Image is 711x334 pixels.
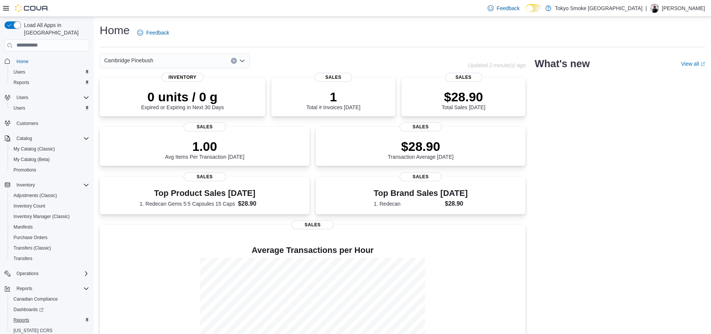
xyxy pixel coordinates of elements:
dd: $28.90 [238,199,270,208]
span: Adjustments (Classic) [10,191,89,200]
a: Dashboards [7,304,92,315]
button: Transfers [7,253,92,264]
a: Adjustments (Classic) [10,191,60,200]
span: Feedback [146,29,169,36]
button: Canadian Compliance [7,294,92,304]
dt: 1. Redecan Gems 5:5 Capsules 15 Caps [139,200,235,208]
a: Reports [10,78,32,87]
span: [US_STATE] CCRS [13,328,52,334]
span: Home [16,59,28,65]
button: Manifests [7,222,92,232]
span: My Catalog (Beta) [10,155,89,164]
span: My Catalog (Beta) [13,156,50,162]
button: Catalog [13,134,35,143]
span: Inventory Count [13,203,45,209]
span: Reports [10,78,89,87]
a: Home [13,57,31,66]
svg: External link [701,62,705,66]
span: Sales [400,122,442,131]
a: Users [10,68,28,77]
span: Customers [16,120,38,126]
span: Load All Apps in [GEOGRAPHIC_DATA] [21,21,89,36]
span: Sales [315,73,352,82]
span: Adjustments (Classic) [13,193,57,199]
span: My Catalog (Classic) [13,146,55,152]
span: Users [13,93,89,102]
button: Open list of options [239,58,245,64]
span: Promotions [13,167,36,173]
p: | [645,4,647,13]
span: Reports [16,286,32,292]
span: Transfers (Classic) [13,245,51,251]
span: Users [16,95,28,101]
img: Cova [15,5,49,12]
span: Inventory [13,181,89,190]
button: Inventory Manager (Classic) [7,211,92,222]
a: View allExternal link [681,61,705,67]
span: Transfers (Classic) [10,244,89,253]
span: Purchase Orders [10,233,89,242]
button: Inventory Count [7,201,92,211]
p: $28.90 [442,89,485,104]
div: Glenn Cook [650,4,659,13]
span: Customers [13,119,89,128]
p: Tokyo Smoke [GEOGRAPHIC_DATA] [555,4,643,13]
button: My Catalog (Beta) [7,154,92,165]
a: My Catalog (Classic) [10,144,58,153]
span: Canadian Compliance [13,296,58,302]
button: Reports [7,315,92,325]
span: Canadian Compliance [10,295,89,304]
span: Manifests [13,224,33,230]
a: Feedback [134,25,172,40]
button: Inventory [13,181,38,190]
a: Customers [13,119,41,128]
span: Sales [184,172,226,181]
span: Cambridge Pinebush [104,56,153,65]
button: Operations [1,268,92,279]
span: Inventory Count [10,202,89,211]
button: Catalog [1,133,92,144]
span: Users [10,68,89,77]
span: Users [13,69,25,75]
button: Promotions [7,165,92,175]
div: Transaction Average [DATE] [388,139,454,160]
span: Operations [16,271,39,277]
button: Reports [7,77,92,88]
button: Clear input [231,58,237,64]
a: My Catalog (Beta) [10,155,53,164]
button: Users [13,93,31,102]
div: Expired or Expiring in Next 30 Days [141,89,224,110]
span: Inventory Manager (Classic) [10,212,89,221]
span: Reports [13,80,29,86]
p: 1.00 [165,139,244,154]
span: Users [10,104,89,113]
p: [PERSON_NAME] [662,4,705,13]
span: My Catalog (Classic) [10,144,89,153]
a: Purchase Orders [10,233,51,242]
p: 0 units / 0 g [141,89,224,104]
span: Inventory Manager (Classic) [13,214,70,220]
p: $28.90 [388,139,454,154]
a: Transfers (Classic) [10,244,54,253]
span: Sales [292,220,334,229]
h4: Average Transactions per Hour [106,246,519,255]
button: Inventory [1,180,92,190]
div: Avg Items Per Transaction [DATE] [165,139,244,160]
p: Updated 2 minute(s) ago [468,62,525,68]
span: Reports [10,316,89,325]
span: Dashboards [10,305,89,314]
button: Users [7,103,92,113]
span: Dashboards [13,307,43,313]
button: Home [1,56,92,67]
button: Transfers (Classic) [7,243,92,253]
span: Sales [445,73,482,82]
h1: Home [100,23,130,38]
button: Adjustments (Classic) [7,190,92,201]
span: Sales [400,172,442,181]
span: Promotions [10,165,89,175]
span: Home [13,57,89,66]
span: Purchase Orders [13,235,48,241]
span: Reports [13,317,29,323]
span: Transfers [10,254,89,263]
